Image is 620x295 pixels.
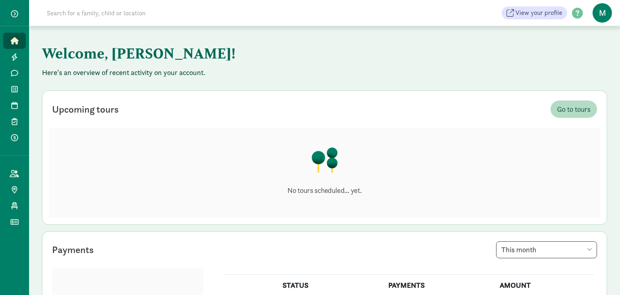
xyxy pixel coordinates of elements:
[287,186,362,195] p: No tours scheduled... yet.
[42,5,268,21] input: Search for a family, child or location
[42,39,442,68] h1: Welcome, [PERSON_NAME]!
[593,3,612,23] span: M
[557,104,591,115] span: Go to tours
[311,147,338,173] img: illustration-trees.png
[42,68,607,77] p: Here's an overview of recent activity on your account.
[52,102,119,117] div: Upcoming tours
[551,100,597,118] a: Go to tours
[52,243,94,257] div: Payments
[515,8,562,18] span: View your profile
[502,6,567,19] a: View your profile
